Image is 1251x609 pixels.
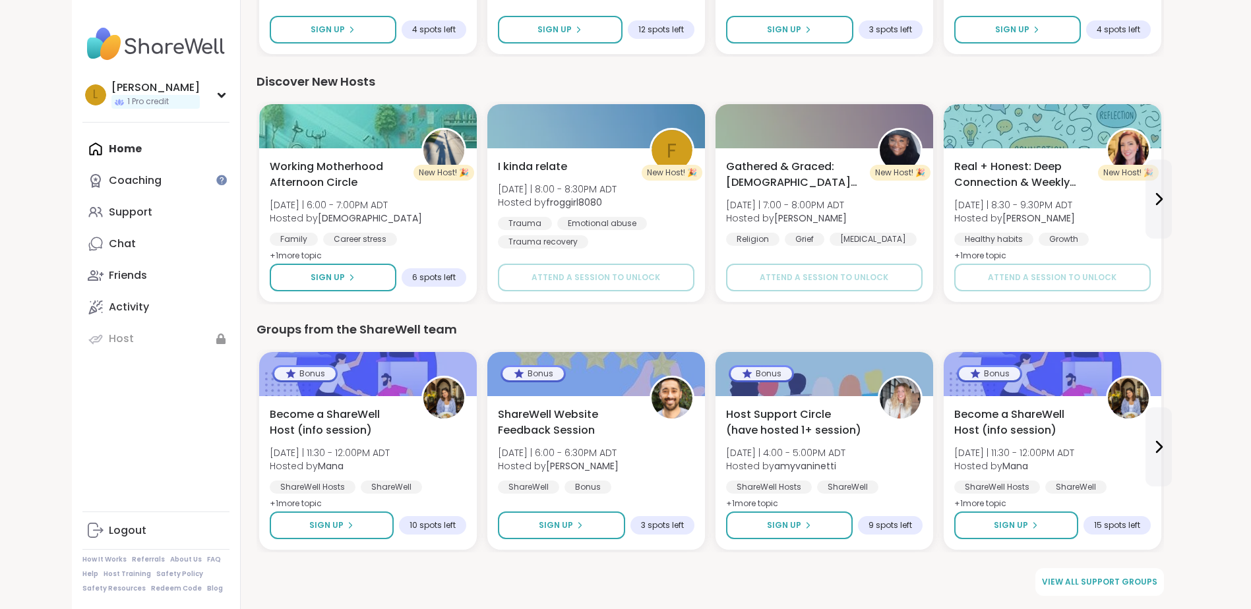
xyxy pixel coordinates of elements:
button: Sign Up [954,16,1081,43]
button: Attend a session to unlock [726,264,923,291]
span: [DATE] | 11:30 - 12:00PM ADT [954,446,1074,459]
span: Gathered & Graced: [DEMOGRAPHIC_DATA] [MEDICAL_DATA] & Loss [726,159,863,190]
b: froggirl8080 [546,196,602,209]
span: Sign Up [311,272,345,283]
div: Religion [726,233,779,246]
div: Career stress [323,233,397,246]
div: ShareWell [498,480,559,494]
span: Sign Up [311,24,345,36]
span: View all support groups [1042,576,1157,588]
a: Host [82,323,229,355]
button: Attend a session to unlock [498,264,694,291]
a: Safety Resources [82,584,146,593]
div: Emotional abuse [557,217,647,230]
div: ShareWell Hosts [954,480,1040,494]
button: Sign Up [270,264,396,291]
a: About Us [170,555,202,564]
span: Sign Up [539,519,573,531]
div: ShareWell Hosts [270,480,355,494]
b: [DEMOGRAPHIC_DATA] [318,212,422,225]
span: Hosted by [954,212,1075,225]
a: Host Training [104,569,151,579]
div: Discover New Hosts [257,72,1164,91]
span: 4 spots left [412,24,456,35]
span: Hosted by [270,459,390,473]
div: Activity [109,300,149,314]
span: Hosted by [270,212,422,225]
span: 3 spots left [869,24,912,35]
a: How It Works [82,555,127,564]
div: New Host! 🎉 [1098,165,1159,181]
button: Sign Up [270,16,396,43]
a: Blog [207,584,223,593]
span: ShareWell Website Feedback Session [498,407,635,438]
span: 4 spots left [1097,24,1140,35]
b: [PERSON_NAME] [546,459,619,473]
b: [PERSON_NAME] [774,212,847,225]
div: Support [109,205,152,219]
b: Mana [318,459,344,473]
span: Host Support Circle (have hosted 1+ session) [726,407,863,438]
span: 15 spots left [1094,520,1140,531]
button: Sign Up [726,511,853,539]
img: brett [652,378,692,419]
div: [PERSON_NAME] [111,80,200,95]
span: [DATE] | 8:30 - 9:30PM ADT [954,198,1075,212]
img: Charlie_Lovewitch [1108,130,1149,171]
img: Mana [423,378,464,419]
a: Support [82,196,229,228]
span: Sign Up [995,24,1029,36]
a: Safety Policy [156,569,203,579]
a: Help [82,569,98,579]
span: [DATE] | 7:00 - 8:00PM ADT [726,198,847,212]
img: amyvaninetti [880,378,921,419]
span: 12 spots left [638,24,684,35]
span: Hosted by [498,196,617,209]
iframe: Spotlight [216,175,227,185]
div: Grief [785,233,824,246]
div: Bonus [564,480,611,494]
button: Sign Up [498,16,623,43]
span: Real + Honest: Deep Connection & Weekly Intentions [954,159,1091,190]
span: [DATE] | 8:00 - 8:30PM ADT [498,183,617,196]
a: Activity [82,291,229,323]
span: Hosted by [726,212,847,225]
div: ShareWell [1045,480,1107,494]
span: 6 spots left [412,272,456,283]
span: Hosted by [498,459,619,473]
div: ShareWell [817,480,878,494]
b: [PERSON_NAME] [1002,212,1075,225]
button: Sign Up [270,511,394,539]
img: ShareWell Nav Logo [82,21,229,67]
a: FAQ [207,555,221,564]
span: Hosted by [726,459,845,473]
div: Coaching [109,173,162,188]
div: Healthy habits [954,233,1033,246]
span: [DATE] | 4:00 - 5:00PM ADT [726,446,845,459]
img: Mana [1108,378,1149,419]
span: 3 spots left [641,520,684,531]
span: Sign Up [767,24,801,36]
a: Redeem Code [151,584,202,593]
div: [MEDICAL_DATA] [830,233,917,246]
div: Host [109,332,134,346]
span: Sign Up [767,519,801,531]
span: Become a ShareWell Host (info session) [270,407,407,438]
a: Chat [82,228,229,260]
div: New Host! 🎉 [413,165,474,181]
span: [DATE] | 6:00 - 7:00PM ADT [270,198,422,212]
a: Logout [82,515,229,546]
span: Sign Up [994,519,1028,531]
div: Growth [1039,233,1089,246]
b: amyvaninetti [774,459,836,473]
div: New Host! 🎉 [870,165,931,181]
div: Trauma [498,217,552,230]
a: Friends [82,260,229,291]
div: Bonus [274,367,336,380]
span: 1 Pro credit [127,96,169,107]
span: Sign Up [537,24,572,36]
span: Attend a session to unlock [532,272,660,283]
div: ShareWell [361,480,422,494]
div: New Host! 🎉 [642,165,702,181]
div: Family [270,233,318,246]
